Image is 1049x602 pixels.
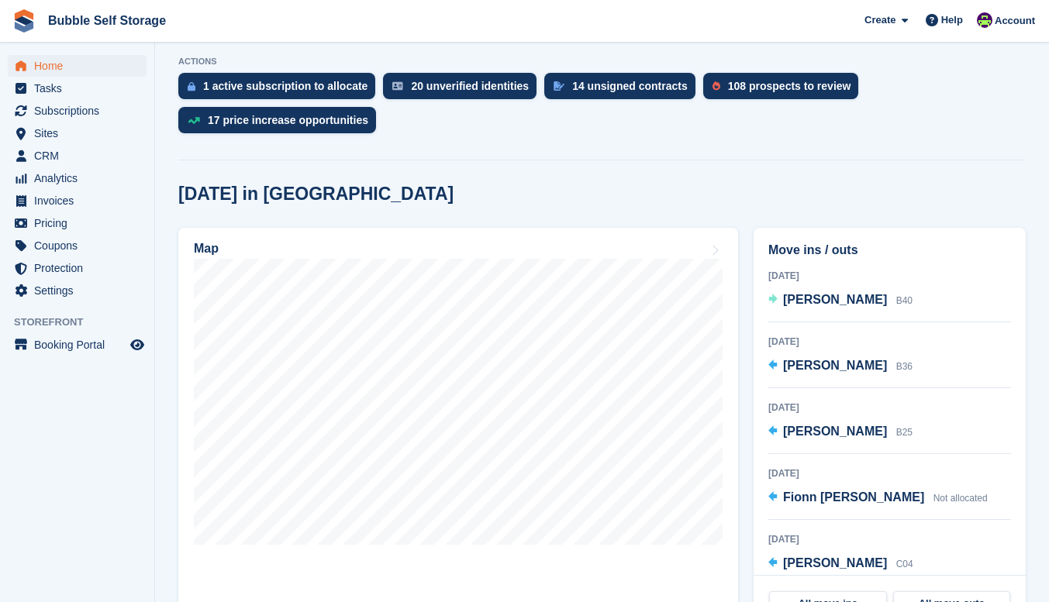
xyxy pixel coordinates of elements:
[194,242,219,256] h2: Map
[34,55,127,77] span: Home
[713,81,720,91] img: prospect-51fa495bee0391a8d652442698ab0144808aea92771e9ea1ae160a38d050c398.svg
[392,81,403,91] img: verify_identity-adf6edd0f0f0b5bbfe63781bf79b02c33cf7c696d77639b501bdc392416b5a36.svg
[896,427,913,438] span: B25
[34,190,127,212] span: Invoices
[34,212,127,234] span: Pricing
[783,425,887,438] span: [PERSON_NAME]
[8,280,147,301] a: menu
[768,269,1011,283] div: [DATE]
[544,73,703,107] a: 14 unsigned contracts
[768,466,1011,480] div: [DATE]
[768,291,913,311] a: [PERSON_NAME] B40
[8,100,147,122] a: menu
[188,81,195,91] img: active_subscription_to_allocate_icon-d502201f5373d7db506a760aba3b589e785aa758c864c3986d89f69b8ff3...
[34,280,127,301] span: Settings
[768,488,988,508] a: Fionn [PERSON_NAME] Not allocated
[8,235,147,256] a: menu
[8,167,147,189] a: menu
[941,12,963,28] span: Help
[8,55,147,77] a: menu
[896,559,913,569] span: C04
[34,145,127,167] span: CRM
[178,57,1026,67] p: ACTIONS
[896,361,913,372] span: B36
[178,107,384,141] a: 17 price increase opportunities
[42,8,172,33] a: Bubble Self Storage
[572,80,688,92] div: 14 unsigned contracts
[768,422,913,442] a: [PERSON_NAME] B25
[768,532,1011,546] div: [DATE]
[12,9,36,33] img: stora-icon-8386f47178a22dfd0bd8f6a31ec36ba5ce8667c1dd55bd0f319d3a0aa187defe.svg
[34,235,127,256] span: Coupons
[8,190,147,212] a: menu
[34,167,127,189] span: Analytics
[554,81,564,91] img: contract_signature_icon-13c848040528278c33f63329250d36e43548de30e8caae1d1a13099fd9432cc5.svg
[8,145,147,167] a: menu
[178,184,454,205] h2: [DATE] in [GEOGRAPHIC_DATA]
[783,293,887,306] span: [PERSON_NAME]
[703,73,867,107] a: 108 prospects to review
[34,122,127,144] span: Sites
[8,122,147,144] a: menu
[933,493,988,504] span: Not allocated
[8,77,147,99] a: menu
[768,241,1011,260] h2: Move ins / outs
[34,257,127,279] span: Protection
[188,117,200,124] img: price_increase_opportunities-93ffe204e8149a01c8c9dc8f82e8f89637d9d84a8eef4429ea346261dce0b2c0.svg
[768,356,913,377] a: [PERSON_NAME] B36
[8,334,147,356] a: menu
[208,114,368,126] div: 17 price increase opportunities
[8,257,147,279] a: menu
[768,554,913,574] a: [PERSON_NAME] C04
[34,77,127,99] span: Tasks
[783,556,887,569] span: [PERSON_NAME]
[34,334,127,356] span: Booking Portal
[411,80,529,92] div: 20 unverified identities
[14,315,154,330] span: Storefront
[34,100,127,122] span: Subscriptions
[383,73,544,107] a: 20 unverified identities
[864,12,895,28] span: Create
[896,295,913,306] span: B40
[783,359,887,372] span: [PERSON_NAME]
[128,335,147,354] a: Preview store
[203,80,367,92] div: 1 active subscription to allocate
[178,73,383,107] a: 1 active subscription to allocate
[8,212,147,234] a: menu
[768,401,1011,415] div: [DATE]
[783,490,924,504] span: Fionn [PERSON_NAME]
[977,12,992,28] img: Tom Gilmore
[995,13,1035,29] span: Account
[728,80,851,92] div: 108 prospects to review
[768,335,1011,349] div: [DATE]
